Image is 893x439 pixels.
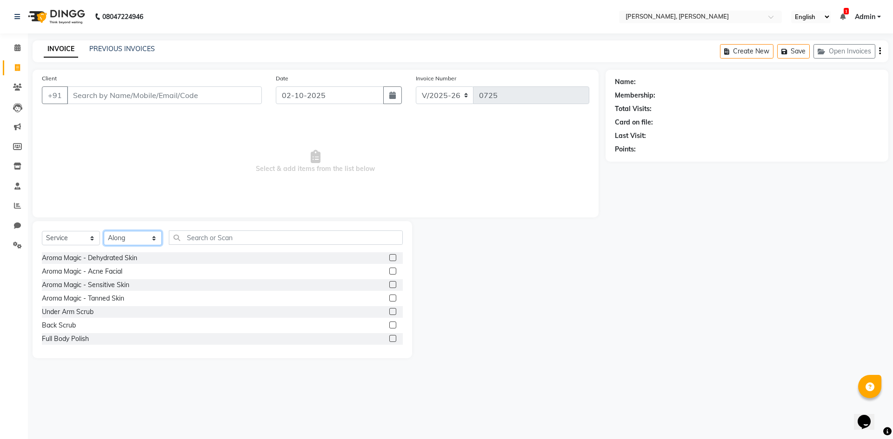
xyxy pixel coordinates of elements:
div: Last Visit: [615,131,646,141]
b: 08047224946 [102,4,143,30]
a: INVOICE [44,41,78,58]
span: Admin [855,12,875,22]
div: Aroma Magic - Sensitive Skin [42,280,129,290]
div: Points: [615,144,636,154]
button: Save [777,44,810,59]
input: Search by Name/Mobile/Email/Code [67,86,262,104]
div: Total Visits: [615,104,652,114]
div: Under Arm Scrub [42,307,93,317]
button: Open Invoices [813,44,875,59]
div: Full Body Polish [42,334,89,344]
img: logo [24,4,87,30]
button: Create New [720,44,773,59]
label: Invoice Number [416,74,456,83]
a: PREVIOUS INVOICES [89,45,155,53]
label: Client [42,74,57,83]
input: Search or Scan [169,230,403,245]
a: 1 [840,13,846,21]
label: Date [276,74,288,83]
div: Aroma Magic - Acne Facial [42,267,122,276]
div: Aroma Magic - Tanned Skin [42,294,124,303]
div: Back Scrub [42,321,76,330]
span: 1 [844,8,849,14]
button: +91 [42,86,68,104]
div: Membership: [615,91,655,100]
div: Card on file: [615,118,653,127]
div: Aroma Magic - Dehydrated Skin [42,253,137,263]
div: Name: [615,77,636,87]
iframe: chat widget [854,402,884,430]
span: Select & add items from the list below [42,115,589,208]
